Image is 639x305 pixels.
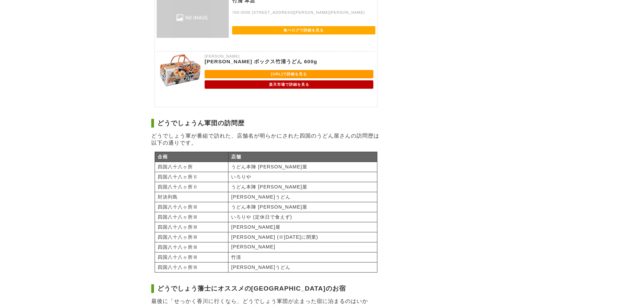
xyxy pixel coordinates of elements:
[228,202,377,212] td: うどん本陣 [PERSON_NAME]屋
[155,242,228,252] td: 四国八十八ヶ所Ⅲ
[155,162,228,172] td: 四国八十八ヶ所
[155,252,228,262] td: 四国八十八ヶ所Ⅲ
[155,152,228,162] th: 企画
[158,53,201,87] img: 久保田麺業 ボックス竹清うどん 600g
[155,232,228,242] td: 四国八十八ヶ所Ⅲ
[155,262,228,272] td: 四国八十八ヶ所Ⅲ
[155,212,228,222] td: 四国八十八ヶ所Ⅲ
[155,182,228,192] td: 四国八十八ヶ所Ⅱ
[228,182,377,192] td: うどん本陣 [PERSON_NAME]屋
[228,162,377,172] td: うどん本陣 [PERSON_NAME]屋
[155,202,228,212] td: 四国八十八ヶ所Ⅲ
[228,192,377,202] td: [PERSON_NAME]うどん
[228,262,377,272] td: [PERSON_NAME]うどん
[228,172,377,182] td: いろりや
[232,26,375,34] a: 食べログで詳細を見る
[228,222,377,232] td: [PERSON_NAME]屋
[205,53,374,58] p: [PERSON_NAME]
[228,212,377,222] td: いろりや (定休日で食えず)
[228,232,377,242] td: [PERSON_NAME] (※[DATE]に閉業)
[151,284,381,293] h2: どうでしょう藩士にオススメの[GEOGRAPHIC_DATA]のお宿
[205,80,374,89] a: 楽天市場で詳細を見る
[205,70,374,78] a: [URL]で詳細を見る
[232,10,375,21] p: 760-0006 [STREET_ADDRESS][PERSON_NAME][PERSON_NAME]
[151,119,381,128] h2: どうでしょうん軍団の訪問歴
[228,242,377,252] td: [PERSON_NAME]
[205,58,374,65] p: [PERSON_NAME] ボックス竹清うどん 600g
[151,133,381,147] p: どうでしょう軍が番組で訪れた、店舗名が明らかにされた四国のうどん屋さんの訪問歴は以下の通りです。
[228,152,377,162] th: 店舗
[158,83,201,88] a: 久保田麺業 ボックス竹清うどん 600g
[155,172,228,182] td: 四国八十八ヶ所Ⅱ
[155,222,228,232] td: 四国八十八ヶ所Ⅲ
[228,252,377,262] td: 竹清
[155,192,228,202] td: 対決列島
